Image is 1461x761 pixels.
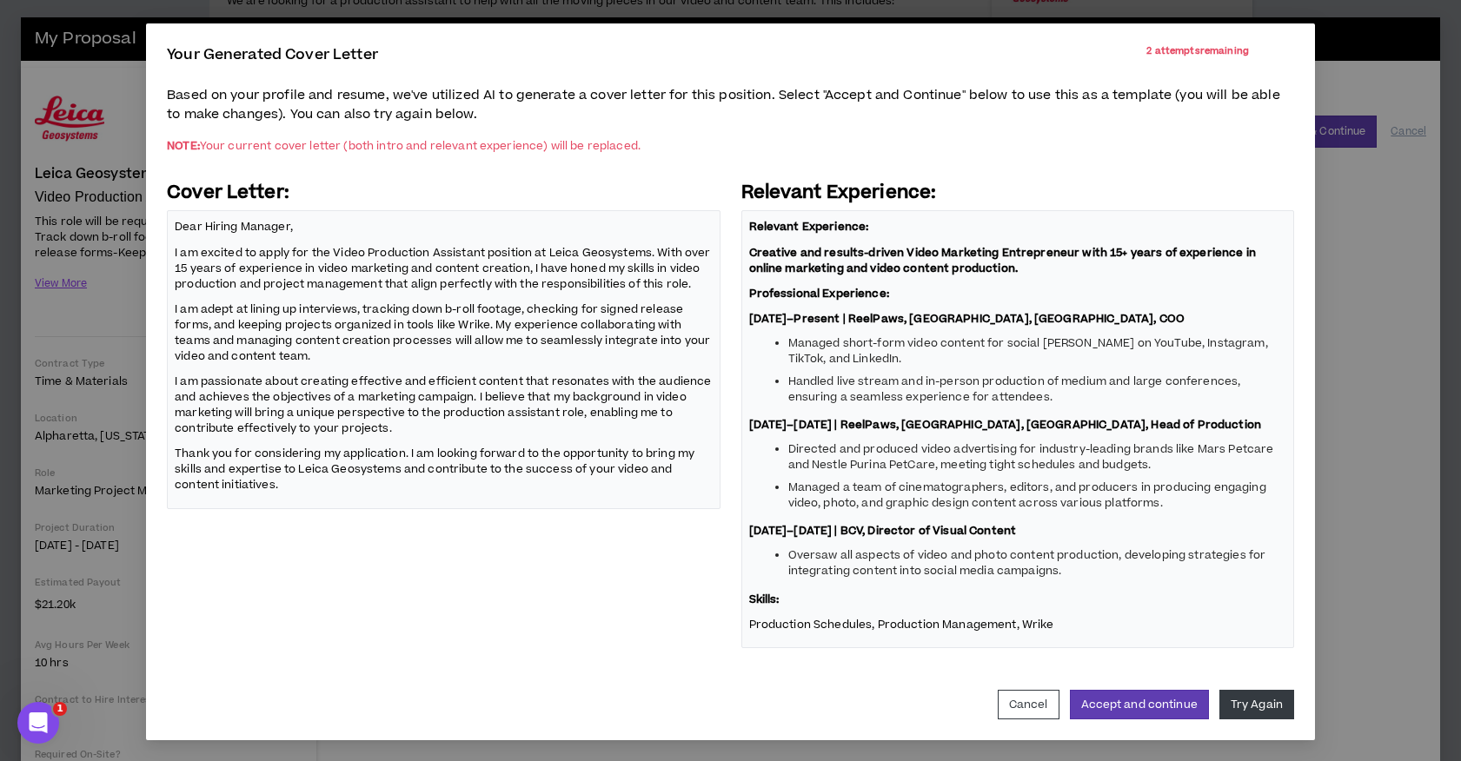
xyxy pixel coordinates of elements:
p: Thank you for considering my application. I am looking forward to the opportunity to bring my ski... [175,445,712,494]
p: Your current cover letter (both intro and relevant experience) will be replaced. [167,139,1294,153]
p: Production Schedules, Production Management, Wrike [749,615,1286,633]
strong: [DATE]–Present | ReelPaws, [GEOGRAPHIC_DATA], [GEOGRAPHIC_DATA], COO [749,311,1185,327]
p: I am excited to apply for the Video Production Assistant position at Leica Geosystems. With over ... [175,243,712,293]
p: 2 attempts remaining [1146,44,1249,79]
span: 1 [53,702,67,716]
p: Relevant Experience: [741,181,1294,205]
button: Try Again [1219,690,1294,719]
button: Accept and continue [1070,690,1209,719]
p: I am passionate about creating effective and efficient content that resonates with the audience a... [175,372,712,437]
p: Dear Hiring Manager, [175,218,712,236]
li: Oversaw all aspects of video and photo content production, developing strategies for integrating ... [788,547,1286,579]
p: Based on your profile and resume, we've utilized AI to generate a cover letter for this position.... [167,86,1294,125]
button: Cancel [998,690,1059,719]
p: I am adept at lining up interviews, tracking down b-roll footage, checking for signed release for... [175,300,712,365]
strong: Skills: [749,592,780,607]
strong: [DATE]–[DATE] | ReelPaws, [GEOGRAPHIC_DATA], [GEOGRAPHIC_DATA], Head of Production [749,417,1261,433]
iframe: Intercom live chat [17,702,59,744]
p: Cover Letter: [167,181,720,205]
p: Your Generated Cover Letter [167,44,378,65]
li: Handled live stream and in-person production of medium and large conferences, ensuring a seamless... [788,374,1286,405]
li: Managed short-form video content for social [PERSON_NAME] on YouTube, Instagram, TikTok, and Link... [788,335,1286,367]
strong: [DATE]–[DATE] | BCV, Director of Visual Content [749,523,1017,539]
span: NOTE: [167,138,200,154]
li: Managed a team of cinematographers, editors, and producers in producing engaging video, photo, an... [788,480,1286,511]
li: Directed and produced video advertising for industry-leading brands like Mars Petcare and Nestle ... [788,441,1286,473]
strong: Creative and results-driven Video Marketing Entrepreneur with 15+ years of experience in online m... [749,245,1256,276]
strong: Relevant Experience: [749,219,869,235]
strong: Professional Experience: [749,286,889,301]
